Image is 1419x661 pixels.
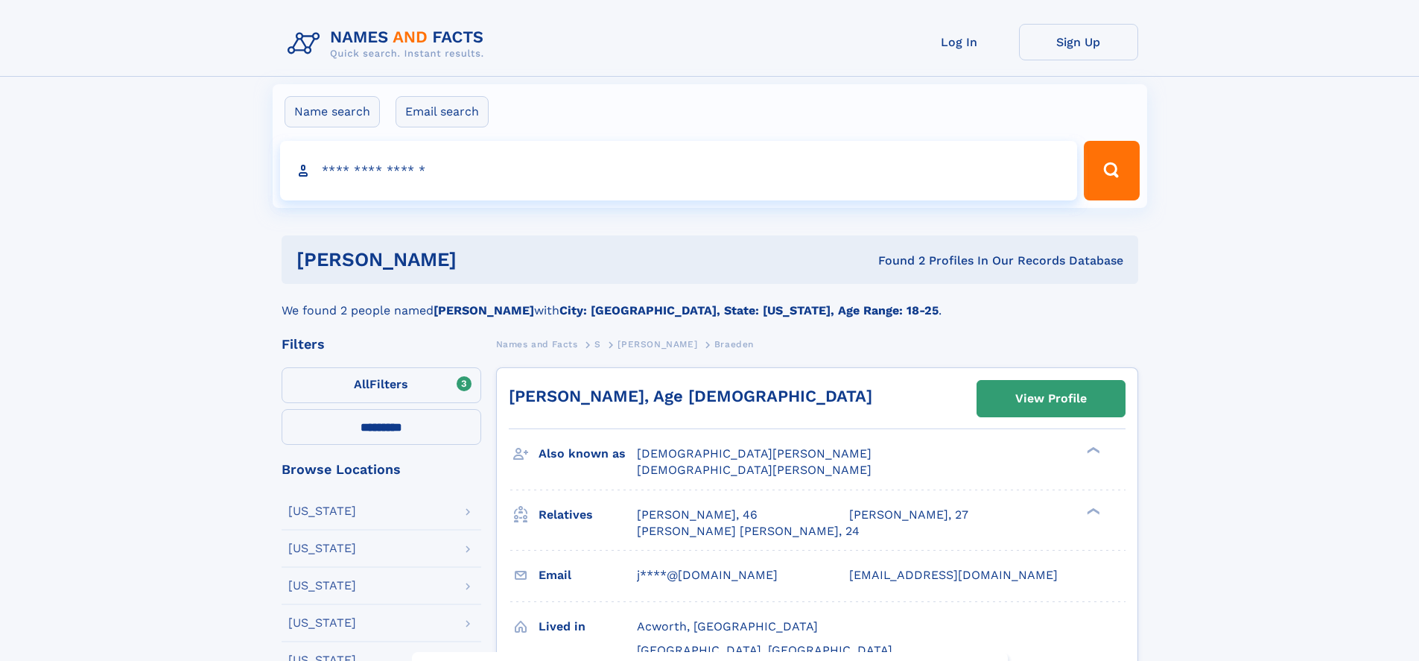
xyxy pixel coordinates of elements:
h3: Lived in [539,614,637,639]
span: [DEMOGRAPHIC_DATA][PERSON_NAME] [637,463,872,477]
div: [US_STATE] [288,580,356,592]
a: Log In [900,24,1019,60]
b: [PERSON_NAME] [434,303,534,317]
div: [US_STATE] [288,543,356,554]
a: Sign Up [1019,24,1138,60]
a: [PERSON_NAME], 46 [637,507,758,523]
label: Filters [282,367,481,403]
a: [PERSON_NAME], Age [DEMOGRAPHIC_DATA] [509,387,872,405]
img: Logo Names and Facts [282,24,496,64]
div: [US_STATE] [288,617,356,629]
span: Braeden [714,339,754,350]
div: [US_STATE] [288,505,356,517]
input: search input [280,141,1078,200]
h3: Also known as [539,441,637,467]
span: Acworth, [GEOGRAPHIC_DATA] [637,619,818,633]
span: [PERSON_NAME] [618,339,697,350]
h1: [PERSON_NAME] [296,250,667,269]
h3: Email [539,563,637,588]
div: ❯ [1083,506,1101,516]
div: Browse Locations [282,463,481,476]
a: Names and Facts [496,335,578,353]
span: S [594,339,601,350]
span: [DEMOGRAPHIC_DATA][PERSON_NAME] [637,446,872,461]
a: S [594,335,601,353]
div: View Profile [1015,382,1087,416]
span: [EMAIL_ADDRESS][DOMAIN_NAME] [849,568,1058,582]
a: View Profile [977,381,1125,417]
b: City: [GEOGRAPHIC_DATA], State: [US_STATE], Age Range: 18-25 [559,303,939,317]
div: We found 2 people named with . [282,284,1138,320]
a: [PERSON_NAME], 27 [849,507,968,523]
div: Filters [282,338,481,351]
h3: Relatives [539,502,637,528]
button: Search Button [1084,141,1139,200]
span: All [354,377,369,391]
a: [PERSON_NAME] [PERSON_NAME], 24 [637,523,860,540]
label: Name search [285,96,380,127]
div: ❯ [1083,446,1101,455]
a: [PERSON_NAME] [618,335,697,353]
div: Found 2 Profiles In Our Records Database [667,253,1123,269]
span: [GEOGRAPHIC_DATA], [GEOGRAPHIC_DATA] [637,643,892,657]
label: Email search [396,96,489,127]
